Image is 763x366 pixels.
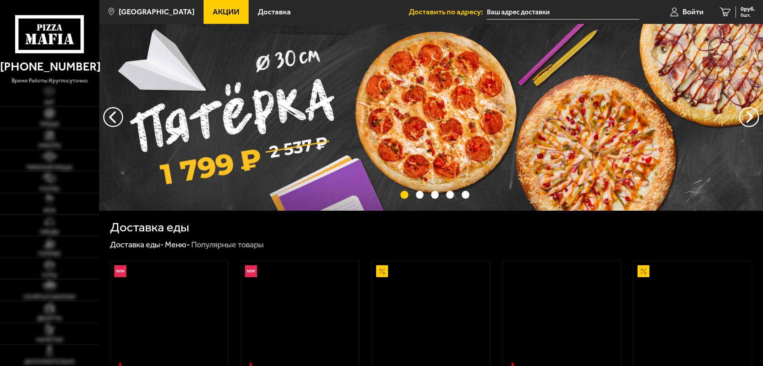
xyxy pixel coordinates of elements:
span: WOK [43,208,56,213]
span: Римская пицца [27,165,73,170]
span: Роллы [40,186,59,192]
span: [GEOGRAPHIC_DATA] [119,8,194,16]
button: точки переключения [431,191,439,198]
h1: Доставка еды [110,221,189,234]
div: Популярные товары [191,240,264,250]
span: Хит [44,100,55,106]
button: точки переключения [416,191,424,198]
span: 0 руб. [741,6,755,12]
span: 0 шт. [741,13,755,18]
span: Напитки [36,337,63,343]
img: Акционный [637,265,649,277]
button: точки переключения [400,191,408,198]
a: Доставка еды- [110,240,164,249]
img: Акционный [376,265,388,277]
button: точки переключения [446,191,454,198]
span: Дополнительно [24,359,75,365]
img: Новинка [245,265,257,277]
span: Наборы [38,143,61,149]
span: Пицца [40,121,59,127]
span: Обеды [40,229,59,235]
img: Новинка [114,265,126,277]
span: Горячее [38,251,61,257]
span: Салаты и закуски [24,294,75,300]
button: предыдущий [739,107,759,127]
span: Акции [213,8,239,16]
span: Войти [683,8,704,16]
span: Супы [42,273,57,278]
a: Меню- [165,240,190,249]
button: следующий [103,107,123,127]
span: Доставить по адресу: [409,8,487,16]
input: Ваш адрес доставки [487,5,639,20]
button: точки переключения [462,191,469,198]
span: Десерты [37,316,62,321]
span: Доставка [258,8,291,16]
